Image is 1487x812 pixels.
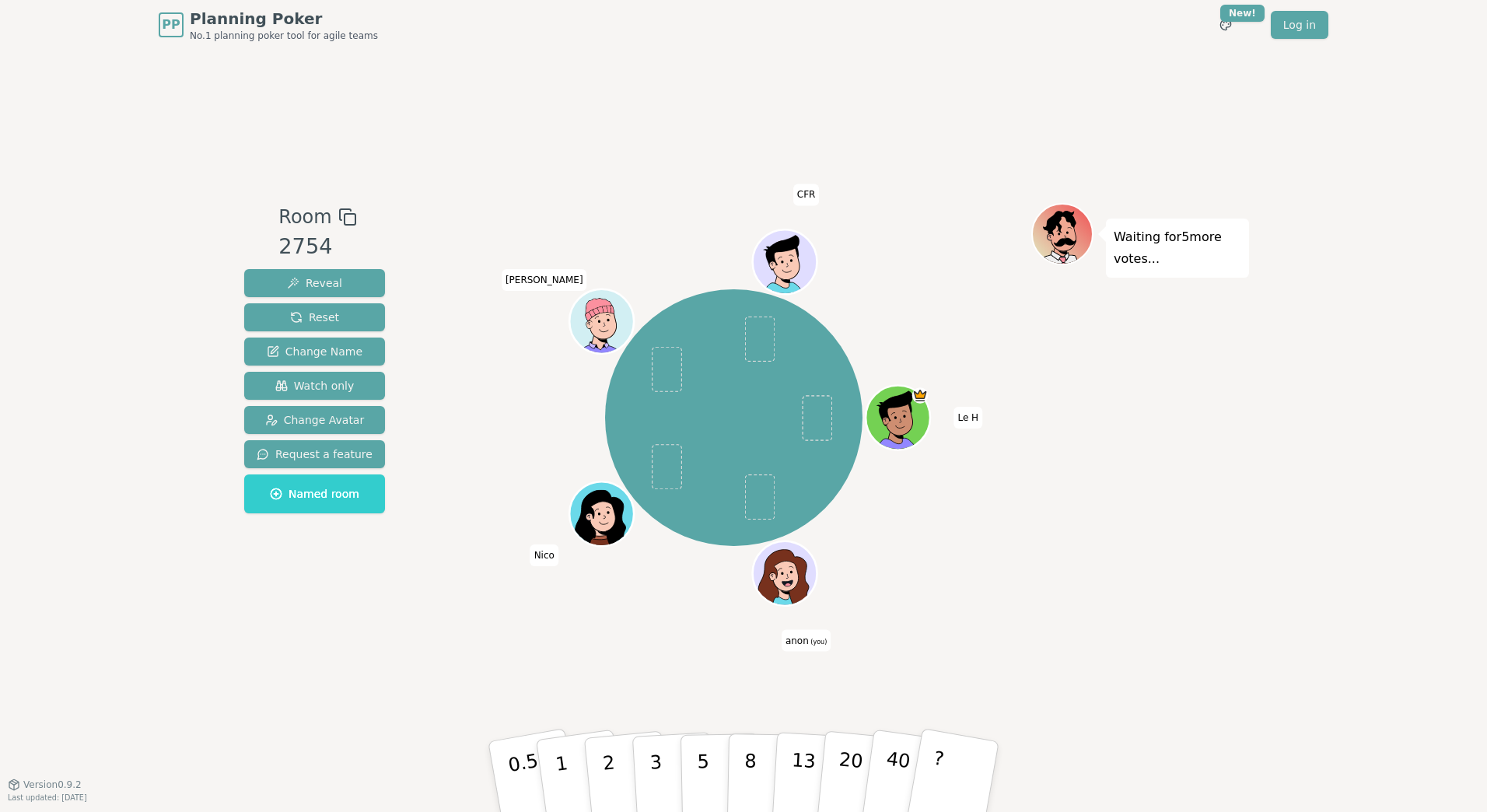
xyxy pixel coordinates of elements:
span: Change Name [267,344,362,359]
span: Planning Poker [190,8,378,30]
p: Waiting for 5 more votes... [1114,226,1241,270]
button: Reset [244,303,385,331]
span: PP [162,16,180,34]
button: Reveal [244,269,385,297]
button: Click to change your avatar [754,544,815,604]
span: Last updated: [DATE] [8,793,87,802]
span: Reset [290,310,339,325]
a: PPPlanning PokerNo.1 planning poker tool for agile teams [159,8,378,42]
button: Version0.9.2 [8,779,82,791]
span: Click to change your name [793,184,820,206]
button: Named room [244,474,385,513]
button: Watch only [244,372,385,400]
span: Le H is the host [911,387,928,404]
button: Change Avatar [244,406,385,434]
div: 2754 [278,231,356,263]
button: Request a feature [244,440,385,468]
a: Log in [1271,11,1328,39]
span: Request a feature [257,446,373,462]
span: Click to change your name [530,544,558,566]
span: Watch only [275,378,355,394]
span: Click to change your name [782,630,831,652]
div: New! [1220,5,1265,22]
span: Change Avatar [265,412,365,428]
span: Reveal [287,275,342,291]
span: Version 0.9.2 [23,779,82,791]
span: No.1 planning poker tool for agile teams [190,30,378,42]
button: New! [1212,11,1240,39]
span: Room [278,203,331,231]
span: Click to change your name [502,269,587,291]
span: Click to change your name [953,407,982,429]
span: (you) [809,639,827,646]
span: Named room [270,486,359,502]
button: Change Name [244,338,385,366]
